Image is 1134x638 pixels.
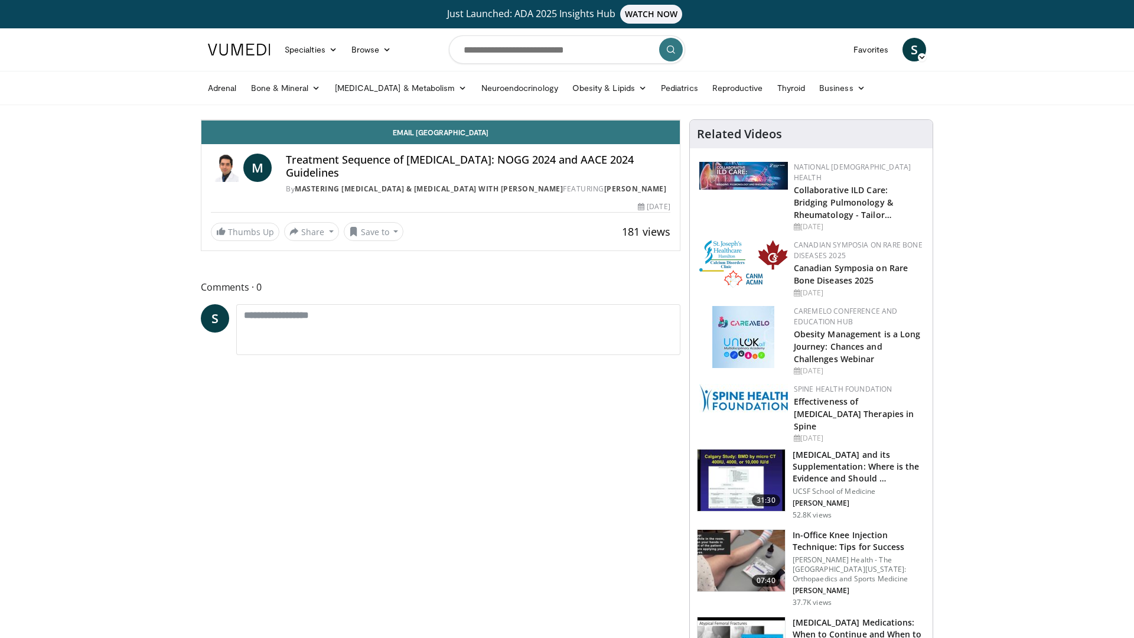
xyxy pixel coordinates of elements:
[793,555,926,584] p: [PERSON_NAME] Health - The [GEOGRAPHIC_DATA][US_STATE]: Orthopaedics and Sports Medicine
[705,76,770,100] a: Reproductive
[295,184,563,194] a: Mastering [MEDICAL_DATA] & [MEDICAL_DATA] with [PERSON_NAME]
[794,288,923,298] div: [DATE]
[794,222,923,232] div: [DATE]
[846,38,895,61] a: Favorites
[793,510,832,520] p: 52.8K views
[812,76,872,100] a: Business
[211,154,239,182] img: Mastering Endocrine & Diabetes with Dr. Mazhar Dalvi
[244,76,328,100] a: Bone & Mineral
[654,76,705,100] a: Pediatrics
[794,366,923,376] div: [DATE]
[794,306,898,327] a: CaReMeLO Conference and Education Hub
[211,223,279,241] a: Thumbs Up
[328,76,474,100] a: [MEDICAL_DATA] & Metabolism
[286,154,670,179] h4: Treatment Sequence of [MEDICAL_DATA]: NOGG 2024 and AACE 2024 Guidelines
[699,240,788,288] img: 59b7dea3-8883-45d6-a110-d30c6cb0f321.png.150x105_q85_autocrop_double_scale_upscale_version-0.2.png
[565,76,654,100] a: Obesity & Lipids
[699,162,788,190] img: 7e341e47-e122-4d5e-9c74-d0a8aaff5d49.jpg.150x105_q85_autocrop_double_scale_upscale_version-0.2.jpg
[699,384,788,412] img: 57d53db2-a1b3-4664-83ec-6a5e32e5a601.png.150x105_q85_autocrop_double_scale_upscale_version-0.2.jpg
[622,224,670,239] span: 181 views
[210,5,924,24] a: Just Launched: ADA 2025 Insights HubWATCH NOW
[284,222,339,241] button: Share
[902,38,926,61] a: S
[793,499,926,508] p: [PERSON_NAME]
[697,449,926,520] a: 31:30 [MEDICAL_DATA] and its Supplementation: Where is the Evidence and Should … UCSF School of M...
[620,5,683,24] span: WATCH NOW
[794,433,923,444] div: [DATE]
[794,262,908,286] a: Canadian Symposia on Rare Bone Diseases 2025
[793,586,926,595] p: [PERSON_NAME]
[243,154,272,182] a: M
[794,328,921,364] a: Obesity Management is a Long Journey: Chances and Challenges Webinar
[604,184,667,194] a: [PERSON_NAME]
[449,35,685,64] input: Search topics, interventions
[793,487,926,496] p: UCSF School of Medicine
[793,529,926,553] h3: In-Office Knee Injection Technique: Tips for Success
[770,76,813,100] a: Thyroid
[793,598,832,607] p: 37.7K views
[697,529,926,607] a: 07:40 In-Office Knee Injection Technique: Tips for Success [PERSON_NAME] Health - The [GEOGRAPHIC...
[286,184,670,194] div: By FEATURING
[344,38,399,61] a: Browse
[201,121,680,144] a: Email [GEOGRAPHIC_DATA]
[794,162,911,183] a: National [DEMOGRAPHIC_DATA] Health
[794,240,923,261] a: Canadian Symposia on Rare Bone Diseases 2025
[278,38,344,61] a: Specialties
[201,304,229,333] a: S
[794,396,914,432] a: Effectiveness of [MEDICAL_DATA] Therapies in Spine
[344,222,404,241] button: Save to
[201,279,680,295] span: Comments 0
[474,76,565,100] a: Neuroendocrinology
[752,494,780,506] span: 31:30
[712,306,774,368] img: 45df64a9-a6de-482c-8a90-ada250f7980c.png.150x105_q85_autocrop_double_scale_upscale_version-0.2.jpg
[698,450,785,511] img: 4bb25b40-905e-443e-8e37-83f056f6e86e.150x105_q85_crop-smart_upscale.jpg
[208,44,271,56] img: VuMedi Logo
[201,76,244,100] a: Adrenal
[752,575,780,587] span: 07:40
[698,530,785,591] img: 9b54ede4-9724-435c-a780-8950048db540.150x105_q85_crop-smart_upscale.jpg
[793,449,926,484] h3: [MEDICAL_DATA] and its Supplementation: Where is the Evidence and Should …
[638,201,670,212] div: [DATE]
[697,127,782,141] h4: Related Videos
[794,184,893,220] a: Collaborative ILD Care: Bridging Pulmonology & Rheumatology - Tailor…
[794,384,892,394] a: Spine Health Foundation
